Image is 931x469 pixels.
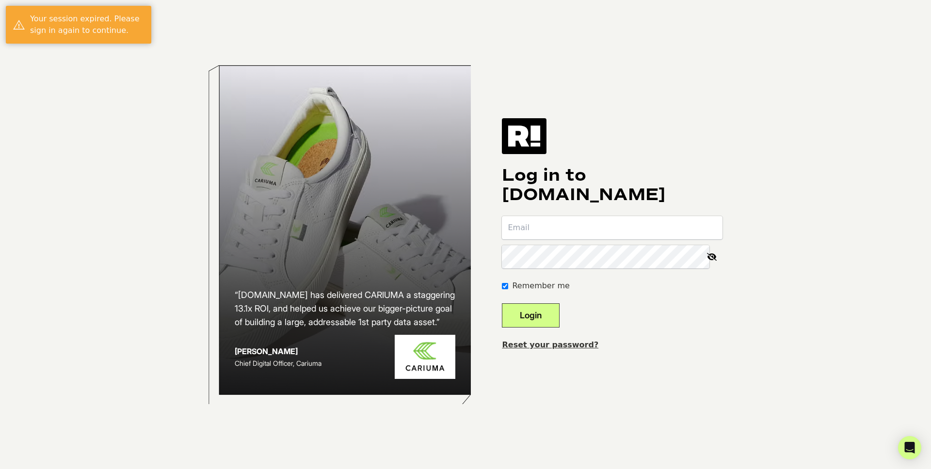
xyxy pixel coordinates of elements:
[30,13,144,36] div: Your session expired. Please sign in again to continue.
[502,118,546,154] img: Retention.com
[502,166,722,204] h1: Log in to [DOMAIN_NAME]
[502,340,598,349] a: Reset your password?
[502,303,560,328] button: Login
[235,359,321,367] span: Chief Digital Officer, Cariuma
[898,436,921,459] div: Open Intercom Messenger
[395,335,455,379] img: Cariuma
[512,280,569,292] label: Remember me
[235,288,456,329] h2: “[DOMAIN_NAME] has delivered CARIUMA a staggering 13.1x ROI, and helped us achieve our bigger-pic...
[235,346,298,356] strong: [PERSON_NAME]
[502,216,722,239] input: Email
